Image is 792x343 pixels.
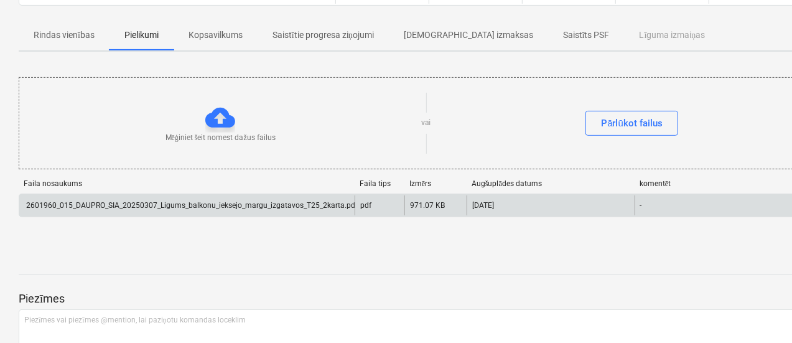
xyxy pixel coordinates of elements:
[34,29,95,42] p: Rindas vienības
[472,179,630,189] div: Augšuplādes datums
[410,201,445,210] div: 971.07 KB
[640,201,642,210] div: -
[273,29,374,42] p: Saistītie progresa ziņojumi
[585,111,678,136] button: Pārlūkot failus
[24,179,350,188] div: Faila nosaukums
[422,118,431,128] p: vai
[409,179,462,189] div: Izmērs
[360,201,371,210] div: pdf
[404,29,533,42] p: [DEMOGRAPHIC_DATA] izmaksas
[730,283,792,343] iframe: Chat Widget
[360,179,399,188] div: Faila tips
[165,133,276,143] p: Mēģiniet šeit nomest dažus failus
[24,201,358,210] div: 2601960_015_DAUPRO_SIA_20250307_Ligums_balkonu_ieksejo_margu_izgatavos_T25_2karta.pdf
[601,115,663,131] div: Pārlūkot failus
[124,29,159,42] p: Pielikumi
[563,29,610,42] p: Saistīts PSF
[189,29,243,42] p: Kopsavilkums
[472,201,494,210] div: [DATE]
